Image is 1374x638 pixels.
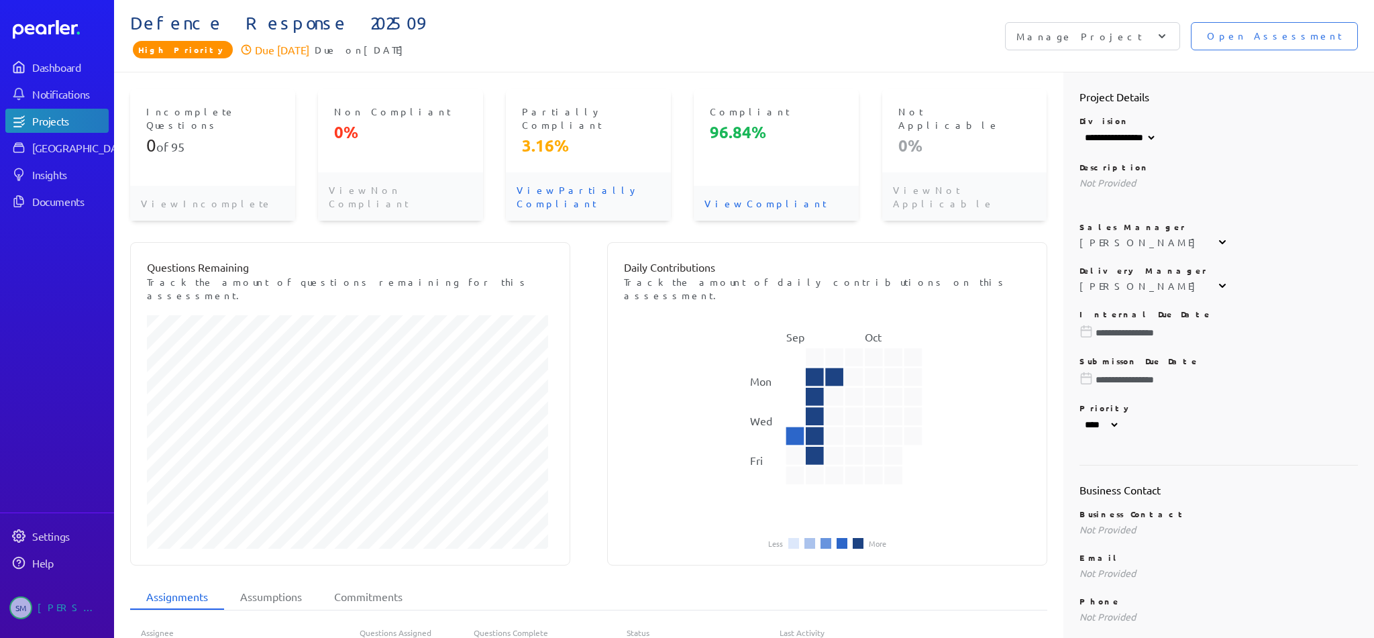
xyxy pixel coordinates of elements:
div: [PERSON_NAME] [38,596,105,619]
p: Business Contact [1079,509,1359,519]
span: Not Provided [1079,523,1136,535]
span: Defence Response 202509 [130,13,744,34]
p: Division [1079,115,1359,126]
div: Dashboard [32,60,107,74]
a: Dashboard [13,20,109,39]
a: Insights [5,162,109,187]
div: Projects [32,114,107,127]
a: Documents [5,189,109,213]
p: Email [1079,552,1359,563]
div: Notifications [32,87,107,101]
li: Commitments [318,584,419,610]
div: [PERSON_NAME] [1079,279,1202,293]
h2: Project Details [1079,89,1359,105]
span: Not Provided [1079,176,1136,189]
p: Track the amount of questions remaining for this assessment. [147,275,553,302]
p: Non Compliant [334,105,467,118]
p: Manage Project [1016,30,1142,43]
span: 0 [146,135,156,156]
div: [GEOGRAPHIC_DATA] [32,141,132,154]
p: 0% [898,135,1031,156]
li: More [869,539,886,547]
a: Dashboard [5,55,109,79]
p: View Compliant [694,186,859,221]
div: Questions Assigned [360,627,474,638]
span: Open Assessment [1207,29,1342,44]
li: Assignments [130,584,224,610]
span: 95 [171,140,184,154]
p: Internal Due Date [1079,309,1359,319]
p: View Not Applicable [882,172,1047,221]
p: Sales Manager [1079,221,1359,232]
input: Please choose a due date [1079,326,1359,339]
p: Partially Compliant [522,105,655,131]
text: Mon [750,374,772,388]
text: Wed [750,414,772,427]
p: Description [1079,162,1359,172]
div: Insights [32,168,107,181]
a: Notifications [5,82,109,106]
span: Due on [DATE] [315,42,410,58]
p: Compliant [710,105,843,118]
div: Help [32,556,107,570]
a: Help [5,551,109,575]
p: Daily Contributions [624,259,1030,275]
p: Incomplete Questions [146,105,279,131]
h2: Business Contact [1079,482,1359,498]
span: Not Provided [1079,610,1136,623]
p: Not Applicable [898,105,1031,131]
span: Priority [133,41,233,58]
li: Assumptions [224,584,318,610]
p: Priority [1079,403,1359,413]
div: Status [627,627,780,638]
p: Track the amount of daily contributions on this assessment. [624,275,1030,302]
p: Submisson Due Date [1079,356,1359,366]
p: 3.16% [522,135,655,156]
p: 96.84% [710,121,843,143]
p: View Non Compliant [318,172,483,221]
div: Settings [32,529,107,543]
div: Last Activity [780,627,1009,638]
p: Delivery Manager [1079,265,1359,276]
p: Phone [1079,596,1359,606]
span: Not Provided [1079,567,1136,579]
div: Assignee [130,627,360,638]
text: Oct [865,330,882,343]
a: [GEOGRAPHIC_DATA] [5,136,109,160]
p: View Partially Compliant [506,172,671,221]
p: Questions Remaining [147,259,553,275]
button: Open Assessment [1191,22,1358,50]
p: 0% [334,121,467,143]
a: Projects [5,109,109,133]
div: [PERSON_NAME] [1079,235,1202,249]
p: Due [DATE] [255,42,309,58]
div: Questions Complete [474,627,627,638]
p: View Incomplete [130,186,295,221]
a: Settings [5,524,109,548]
text: Sep [786,330,804,343]
div: Documents [32,195,107,208]
text: Fri [750,454,763,467]
span: Stuart Meyers [9,596,32,619]
li: Less [768,539,783,547]
a: SM[PERSON_NAME] [5,591,109,625]
input: Please choose a due date [1079,373,1359,386]
p: of [146,135,279,156]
